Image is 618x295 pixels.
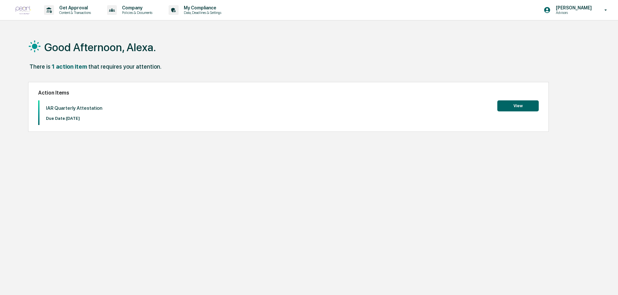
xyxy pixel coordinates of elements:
button: View [497,100,539,111]
p: Data, Deadlines & Settings [179,10,225,15]
p: Company [117,5,156,10]
p: Due Date: [DATE] [46,116,102,121]
p: Content & Transactions [54,10,94,15]
img: logo [16,6,31,15]
h1: Good Afternoon, Alexa. [44,41,156,54]
div: There is [29,63,50,70]
p: IAR Quarterly Attestation [46,105,102,111]
p: My Compliance [179,5,225,10]
a: View [497,102,539,108]
p: Advisors [551,10,595,15]
h2: Action Items [38,90,539,96]
p: Policies & Documents [117,10,156,15]
div: that requires your attention. [88,63,161,70]
p: Get Approval [54,5,94,10]
div: 1 action item [52,63,87,70]
p: [PERSON_NAME] [551,5,595,10]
